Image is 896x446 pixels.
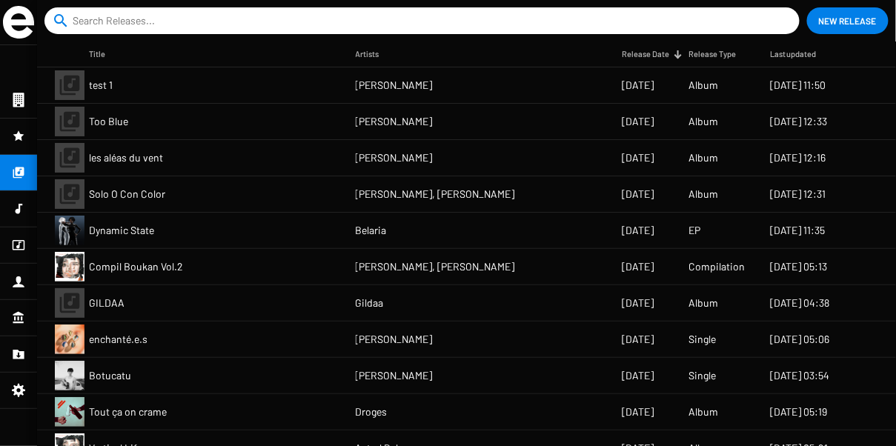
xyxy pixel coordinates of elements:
[356,368,433,383] span: [PERSON_NAME]
[89,405,167,419] span: Tout ça on crame
[55,361,84,390] img: botucatu-final-artwork-full-quality_0.jpg
[622,223,654,238] span: [DATE]
[770,114,828,129] span: [DATE] 12:33
[622,78,654,93] span: [DATE]
[622,405,654,419] span: [DATE]
[688,47,749,61] div: Release Type
[688,187,718,202] span: Album
[89,296,125,310] span: GILDAA
[688,223,700,238] span: EP
[89,150,163,165] span: les aléas du vent
[356,78,433,93] span: [PERSON_NAME]
[622,368,654,383] span: [DATE]
[89,259,183,274] span: Compil Boukan Vol.2
[770,187,826,202] span: [DATE] 12:31
[770,47,817,61] div: Last updated
[622,259,654,274] span: [DATE]
[356,187,515,202] span: [PERSON_NAME], [PERSON_NAME]
[356,405,388,419] span: Droges
[356,150,433,165] span: [PERSON_NAME]
[770,47,830,61] div: Last updated
[688,332,716,347] span: Single
[356,47,393,61] div: Artists
[688,259,745,274] span: Compilation
[89,47,119,61] div: Title
[770,223,826,238] span: [DATE] 11:35
[89,332,147,347] span: enchanté.e.s
[770,332,830,347] span: [DATE] 05:06
[89,78,113,93] span: test 1
[356,332,433,347] span: [PERSON_NAME]
[688,368,716,383] span: Single
[770,296,830,310] span: [DATE] 04:38
[55,324,84,354] img: enchante-e-s_artwork.jpeg
[356,259,515,274] span: [PERSON_NAME], [PERSON_NAME]
[807,7,889,34] button: New Release
[770,259,828,274] span: [DATE] 05:13
[356,47,379,61] div: Artists
[3,6,34,39] img: grand-sigle.svg
[688,114,718,129] span: Album
[688,78,718,93] span: Album
[52,12,70,30] mat-icon: search
[622,47,683,61] div: Release Date
[688,150,718,165] span: Album
[89,368,131,383] span: Botucatu
[770,405,828,419] span: [DATE] 05:19
[356,296,384,310] span: Gildaa
[770,78,826,93] span: [DATE] 11:50
[55,252,84,282] img: 20250519_ab_vl_cover.jpg
[73,7,777,34] input: Search Releases...
[688,47,736,61] div: Release Type
[55,216,84,245] img: dynamic-state_artwork.png
[622,187,654,202] span: [DATE]
[356,223,387,238] span: Belaria
[55,397,84,427] img: tout-ca-on-crame.png
[770,368,830,383] span: [DATE] 03:54
[89,114,128,129] span: Too Blue
[622,114,654,129] span: [DATE]
[622,296,654,310] span: [DATE]
[622,47,669,61] div: Release Date
[89,47,105,61] div: Title
[622,332,654,347] span: [DATE]
[622,150,654,165] span: [DATE]
[89,223,154,238] span: Dynamic State
[688,296,718,310] span: Album
[89,187,165,202] span: Solo O Con Color
[819,7,877,34] span: New Release
[688,405,718,419] span: Album
[770,150,826,165] span: [DATE] 12:16
[356,114,433,129] span: [PERSON_NAME]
